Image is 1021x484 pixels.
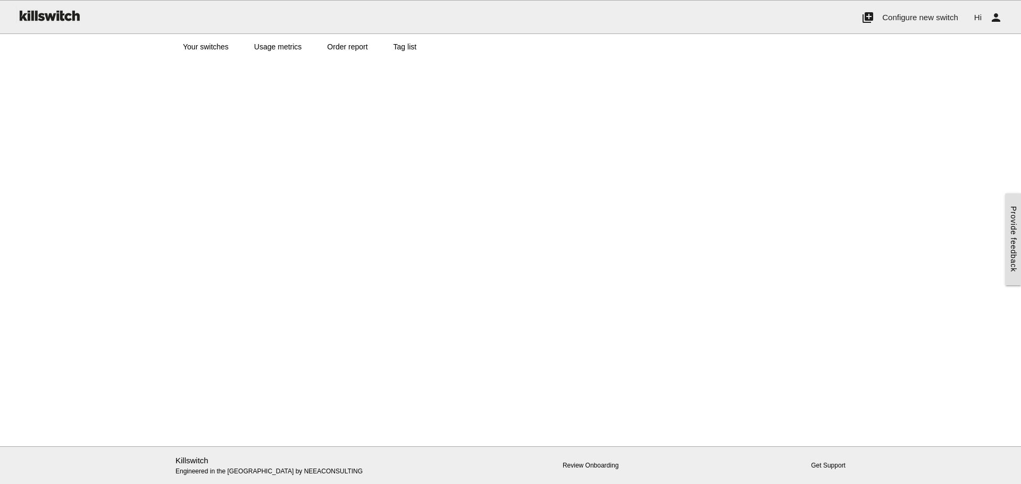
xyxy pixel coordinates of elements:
a: Review Onboarding [563,462,618,469]
a: Your switches [170,34,241,60]
span: Configure new switch [882,13,958,22]
i: add_to_photos [861,1,874,35]
a: Get Support [811,462,846,469]
span: Hi [974,13,982,22]
a: Order report [314,34,380,60]
a: Usage metrics [241,34,314,60]
i: person [990,1,1002,35]
p: Engineered in the [GEOGRAPHIC_DATA] by NEEACONSULTING [175,455,392,477]
a: Tag list [381,34,430,60]
a: Provide feedback [1006,193,1021,285]
img: ks-logo-black-160-b.png [16,1,82,30]
a: Killswitch [175,456,208,465]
